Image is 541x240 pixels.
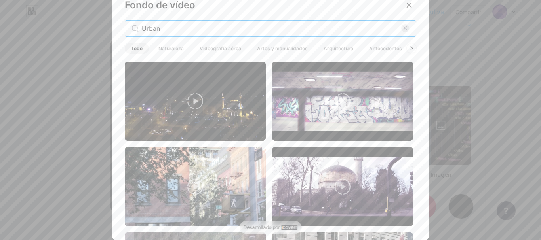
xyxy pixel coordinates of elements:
font: Antecedentes [369,45,402,51]
img: thumbnail [125,147,266,226]
img: thumbnail [125,62,266,141]
font: Artes y manualidades [257,45,308,51]
font: Videografía aérea [200,45,241,51]
font: Desarrollado por [244,224,280,230]
input: Buscar vídeos [142,24,401,33]
font: Arquitectura [324,45,353,51]
font: Naturaleza [158,45,184,51]
img: thumbnail [272,62,413,141]
font: Todo [131,45,143,51]
img: thumbnail [272,147,413,226]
